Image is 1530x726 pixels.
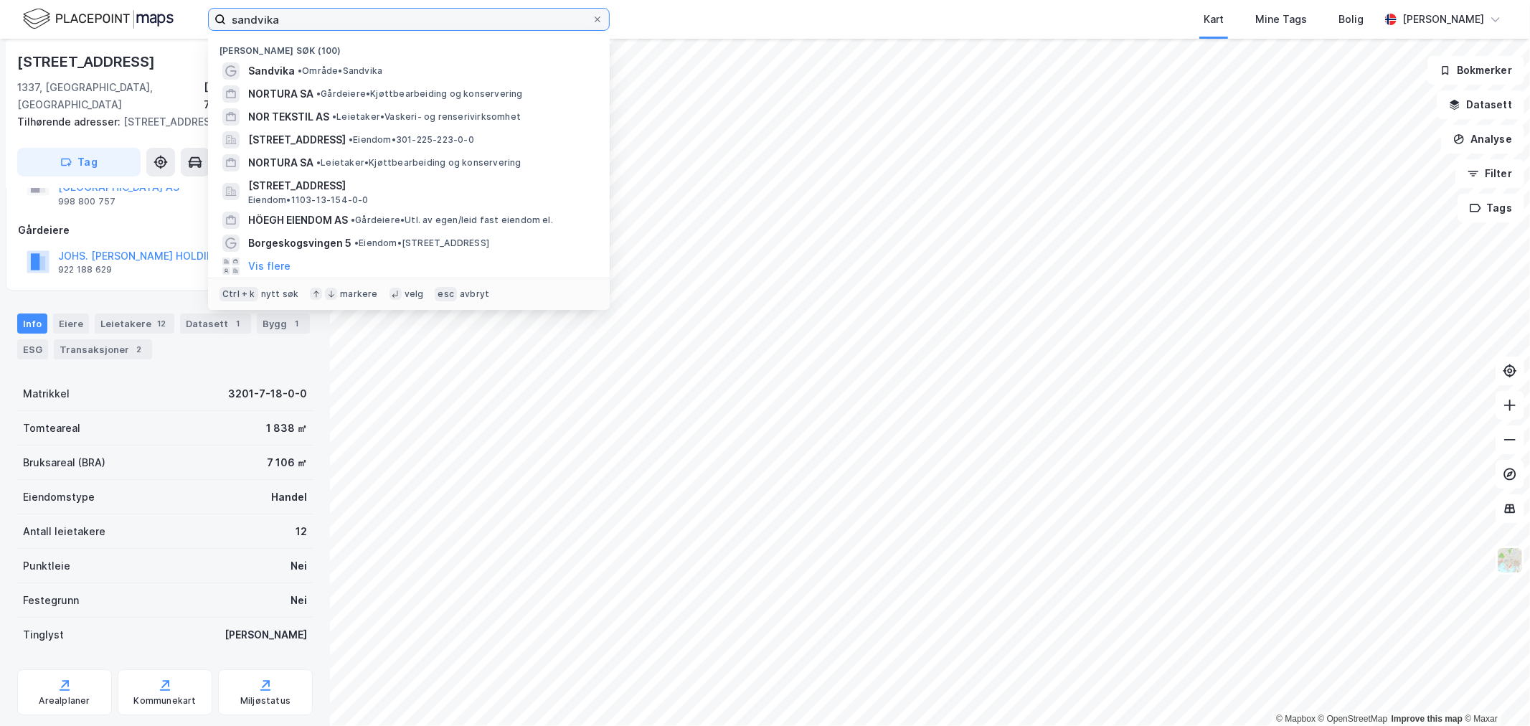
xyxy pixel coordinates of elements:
div: Ctrl + k [219,287,258,301]
div: 998 800 757 [58,196,115,207]
a: Improve this map [1392,714,1463,724]
span: • [316,88,321,99]
div: 1 [231,316,245,331]
div: Miljøstatus [240,695,291,707]
div: Bruksareal (BRA) [23,454,105,471]
div: Eiere [53,313,89,334]
div: Leietakere [95,313,174,334]
div: 1 838 ㎡ [266,420,307,437]
input: Søk på adresse, matrikkel, gårdeiere, leietakere eller personer [226,9,592,30]
span: Eiendom • 1103-13-154-0-0 [248,194,369,206]
div: 1 [290,316,304,331]
div: 922 188 629 [58,264,112,275]
span: • [316,157,321,168]
div: Punktleie [23,557,70,575]
div: Mine Tags [1255,11,1307,28]
div: esc [435,287,457,301]
div: ESG [17,339,48,359]
span: • [351,214,355,225]
span: [STREET_ADDRESS] [248,131,346,148]
div: [PERSON_NAME] [1402,11,1484,28]
div: Nei [291,592,307,609]
span: Leietaker • Vaskeri- og renserivirksomhet [332,111,521,123]
button: Filter [1455,159,1524,188]
div: Arealplaner [39,695,90,707]
div: 12 [296,523,307,540]
span: Sandvika [248,62,295,80]
span: • [298,65,302,76]
div: Bolig [1338,11,1364,28]
button: Tag [17,148,141,176]
span: Eiendom • 301-225-223-0-0 [349,134,474,146]
div: 3201-7-18-0-0 [228,385,307,402]
span: [STREET_ADDRESS] [248,177,592,194]
div: Transaksjoner [54,339,152,359]
div: Festegrunn [23,592,79,609]
div: Info [17,313,47,334]
div: Datasett [180,313,251,334]
div: 1337, [GEOGRAPHIC_DATA], [GEOGRAPHIC_DATA] [17,79,204,113]
span: NORTURA SA [248,85,313,103]
button: Analyse [1441,125,1524,154]
div: Nei [291,557,307,575]
span: Leietaker • Kjøttbearbeiding og konservering [316,157,521,169]
iframe: Chat Widget [1458,657,1530,726]
span: • [349,134,353,145]
img: logo.f888ab2527a4732fd821a326f86c7f29.svg [23,6,174,32]
div: 2 [132,342,146,357]
div: nytt søk [261,288,299,300]
div: avbryt [460,288,489,300]
span: Gårdeiere • Kjøttbearbeiding og konservering [316,88,523,100]
a: Mapbox [1276,714,1316,724]
a: OpenStreetMap [1318,714,1388,724]
div: Matrikkel [23,385,70,402]
img: Z [1496,547,1524,574]
div: Kontrollprogram for chat [1458,657,1530,726]
div: markere [340,288,377,300]
div: Handel [271,489,307,506]
div: Kart [1204,11,1224,28]
div: Kommunekart [133,695,196,707]
span: Eiendom • [STREET_ADDRESS] [354,237,489,249]
button: Vis flere [248,258,291,275]
span: Område • Sandvika [298,65,382,77]
div: [STREET_ADDRESS] [17,113,301,131]
span: HÖEGH EIENDOM AS [248,212,348,229]
button: Datasett [1437,90,1524,119]
span: Tilhørende adresser: [17,115,123,128]
div: [GEOGRAPHIC_DATA], 7/18 [204,79,313,113]
span: Borgeskogsvingen 5 [248,235,351,252]
div: Bygg [257,313,310,334]
div: 12 [154,316,169,331]
div: [STREET_ADDRESS] [17,50,158,73]
span: Gårdeiere • Utl. av egen/leid fast eiendom el. [351,214,553,226]
div: velg [405,288,424,300]
span: • [354,237,359,248]
button: Bokmerker [1427,56,1524,85]
button: Tags [1458,194,1524,222]
span: • [332,111,336,122]
div: Tinglyst [23,626,64,643]
span: NORTURA SA [248,154,313,171]
span: NOR TEKSTIL AS [248,108,329,126]
div: Eiendomstype [23,489,95,506]
div: Gårdeiere [18,222,312,239]
div: Tomteareal [23,420,80,437]
div: Antall leietakere [23,523,105,540]
div: [PERSON_NAME] søk (100) [208,34,610,60]
div: [PERSON_NAME] [225,626,307,643]
div: 7 106 ㎡ [267,454,307,471]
